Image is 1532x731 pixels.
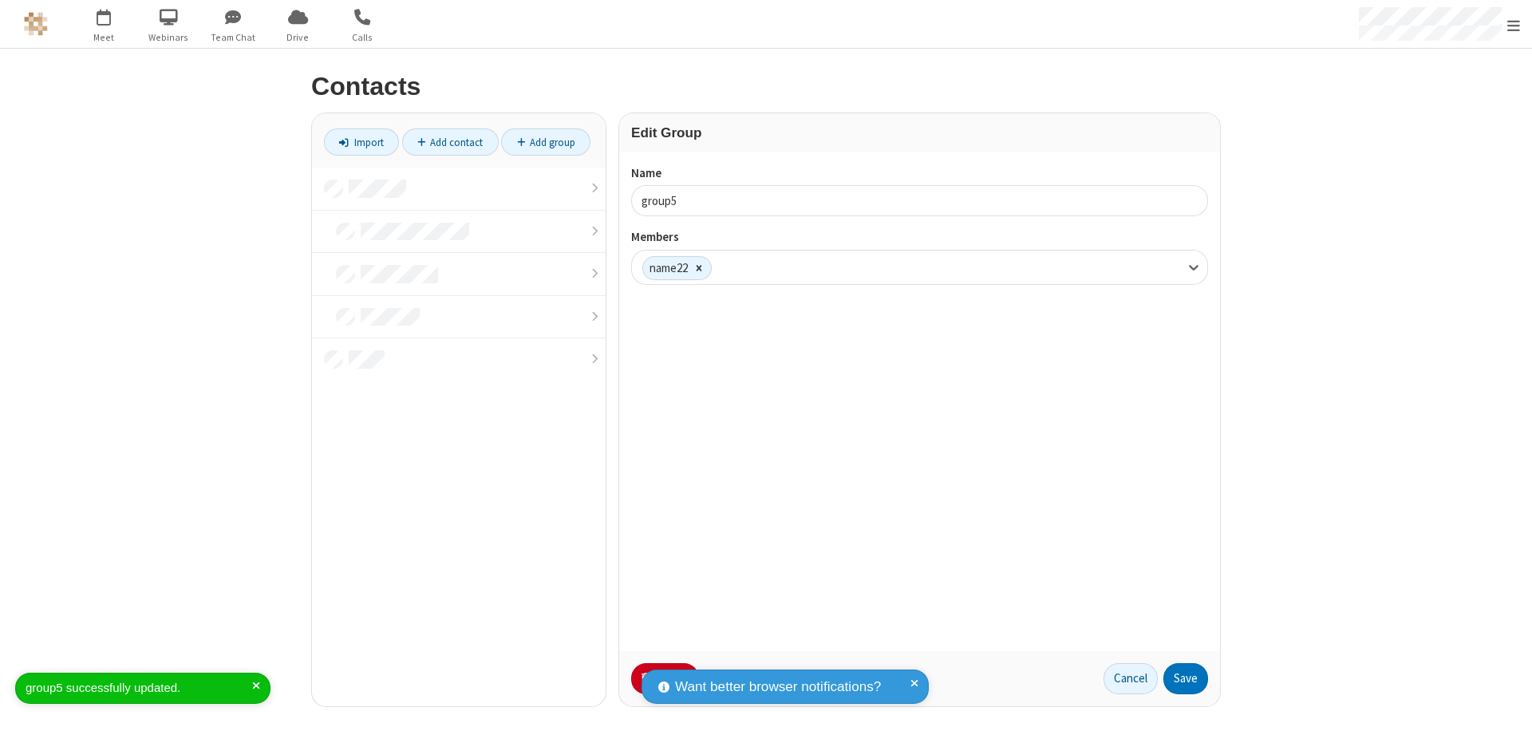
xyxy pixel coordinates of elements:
button: Delete [631,663,699,695]
span: Meet [74,30,134,45]
span: Want better browser notifications? [675,677,881,697]
img: QA Selenium DO NOT DELETE OR CHANGE [24,12,48,36]
span: Drive [268,30,328,45]
input: Name [631,185,1208,216]
a: Import [324,128,399,156]
span: Team Chat [203,30,263,45]
h3: Edit Group [631,125,1208,140]
label: Members [631,228,1208,247]
h2: Contacts [311,73,1221,101]
a: Add group [501,128,590,156]
a: Add contact [402,128,499,156]
div: group5 successfully updated. [26,679,252,697]
label: Name [631,164,1208,183]
a: Cancel [1104,663,1158,695]
span: Calls [333,30,393,45]
div: name22 [643,257,688,280]
button: Save [1163,663,1208,695]
span: Webinars [139,30,199,45]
